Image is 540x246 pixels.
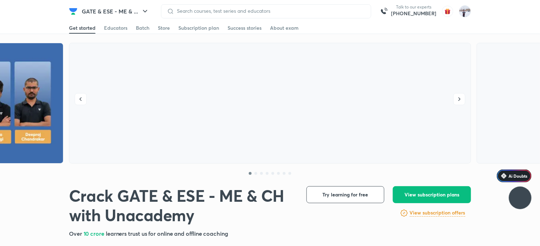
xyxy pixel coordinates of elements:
h1: Crack GATE & ESE - ME & CH with Unacademy [69,186,295,225]
a: Batch [136,22,149,34]
img: avatar [442,6,453,17]
div: Store [158,24,170,32]
span: learners trust us for online and offline coaching [106,230,228,237]
a: [PHONE_NUMBER] [391,10,436,17]
a: Subscription plan [178,22,219,34]
input: Search courses, test series and educators [174,8,365,14]
span: 10 crore [84,230,106,237]
span: Try learning for free [323,191,368,198]
a: Ai Doubts [497,170,532,182]
img: Nikhil [459,5,471,17]
img: ttu [516,194,524,202]
div: Educators [104,24,127,32]
span: Over [69,230,84,237]
div: Get started [69,24,96,32]
div: Success stories [228,24,262,32]
button: View subscription plans [393,186,471,203]
a: Get started [69,22,96,34]
div: About exam [270,24,299,32]
a: View subscription offers [410,209,465,217]
a: Store [158,22,170,34]
div: Batch [136,24,149,32]
img: Company Logo [69,7,77,16]
p: Talk to our experts [391,4,436,10]
button: GATE & ESE - ME & ... [77,4,154,18]
span: Ai Doubts [509,173,527,179]
a: Educators [104,22,127,34]
button: Try learning for free [306,186,384,203]
img: Icon [501,173,507,179]
a: About exam [270,22,299,34]
div: Subscription plan [178,24,219,32]
a: Success stories [228,22,262,34]
img: call-us [377,4,391,18]
span: View subscription plans [404,191,459,198]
